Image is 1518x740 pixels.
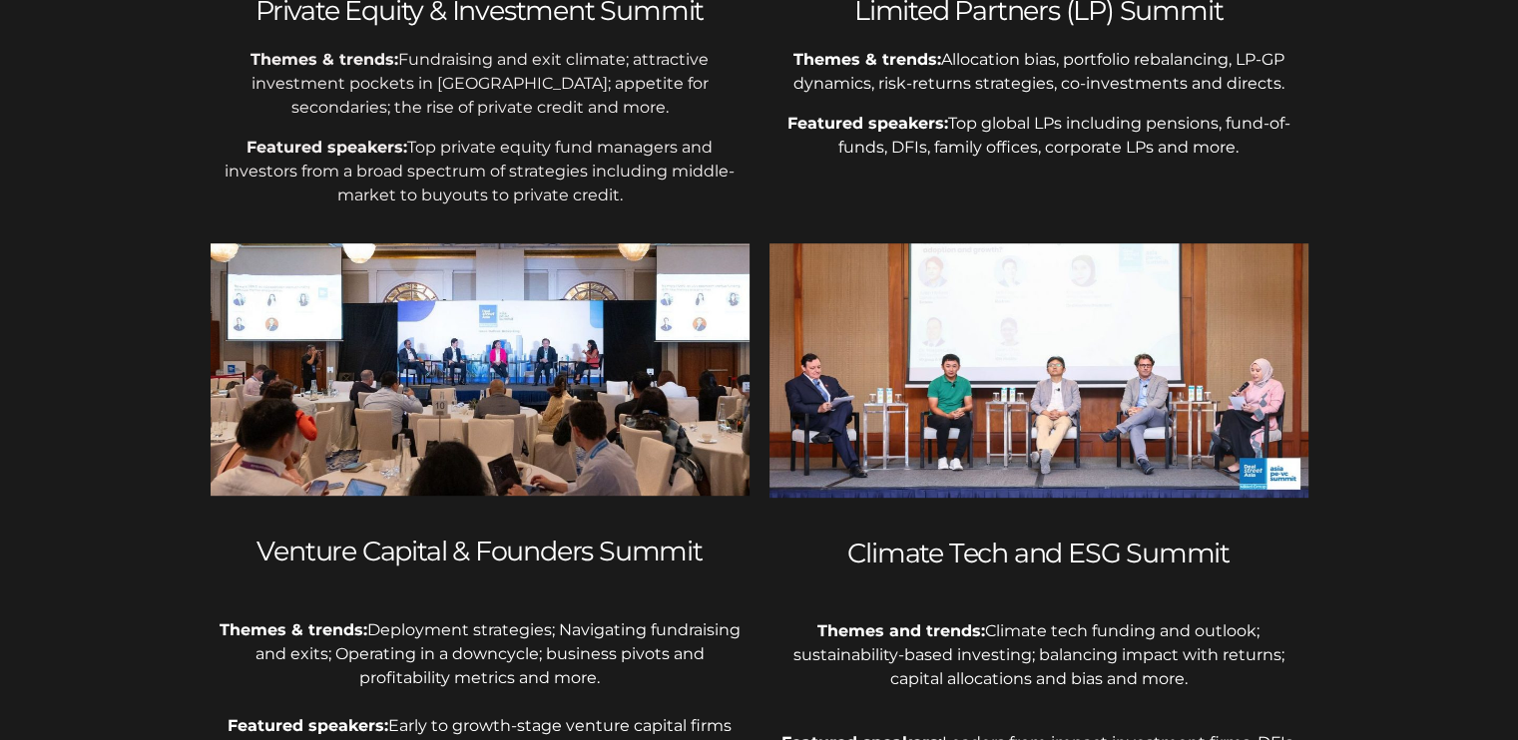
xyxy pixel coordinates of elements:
[769,538,1308,569] h2: Climate Tech and ESG Summit
[211,536,750,567] h2: Venture Capital & Founders Summit​
[787,114,948,133] span: Featured speakers:
[211,48,750,120] p: Fundraising and exit climate; attractive investment pockets in [GEOGRAPHIC_DATA]; appetite for se...
[838,114,1290,157] span: Top global LPs including pensions, fund-of-funds, DFIs, family offices, corporate LPs and more.
[211,136,750,207] p: Top private equity fund managers and investors from a broad spectrum of strategies including midd...
[793,50,1288,93] span: Allocation bias, portfolio rebalancing, LP-GP dynamics, risk-returns strategies, co-investments a...
[228,716,388,735] b: Featured speakers:
[251,50,398,69] strong: Themes & trends:
[247,138,407,157] strong: Featured speakers:
[817,621,985,640] b: Themes and trends:
[769,619,1308,691] p: Climate tech funding and outlook; sustainability-based investing; balancing impact with returns; ...
[220,620,367,639] b: Themes & trends:
[793,50,941,69] span: Themes & trends:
